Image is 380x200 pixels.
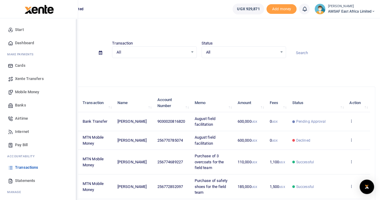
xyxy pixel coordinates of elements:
[114,94,154,112] th: Name: activate to sort column ascending
[25,5,54,14] img: logo-large
[15,102,26,108] span: Banks
[12,154,35,158] span: countability
[10,190,21,194] span: anage
[5,174,73,187] a: Statements
[272,120,278,123] small: UGX
[296,138,310,143] span: Declined
[15,142,28,148] span: Pay Bill
[194,116,215,127] span: August field facilitation
[328,4,375,9] small: [PERSON_NAME]
[5,99,73,112] a: Banks
[15,178,35,184] span: Statements
[5,85,73,99] a: Mobile Money
[251,139,257,142] small: UGX
[296,159,314,165] span: Successful
[270,184,285,189] span: 1,500
[194,154,224,170] span: Purchase of 3 overcoats for the field team
[291,48,375,58] input: Search
[157,184,183,189] span: 256772852097
[15,63,26,69] span: Cards
[251,161,257,164] small: UGX
[5,23,73,36] a: Start
[279,161,285,164] small: UGX
[206,49,277,55] span: All
[23,26,375,32] h4: Transactions
[296,119,326,124] span: Pending Approval
[251,185,257,189] small: UGX
[15,27,24,33] span: Start
[15,89,39,95] span: Mobile Money
[266,4,296,14] span: Add money
[157,119,185,124] span: 9030020816820
[315,4,375,14] a: profile-user [PERSON_NAME] AMSAF East Africa Limited
[238,184,257,189] span: 185,000
[238,119,257,124] span: 600,000
[251,120,257,123] small: UGX
[10,52,34,57] span: ake Payments
[15,165,38,171] span: Transactions
[266,4,296,14] li: Toup your wallet
[279,185,285,189] small: UGX
[238,138,257,143] span: 600,000
[289,94,346,112] th: Status: activate to sort column ascending
[154,94,191,112] th: Account Number: activate to sort column ascending
[5,59,73,72] a: Cards
[237,6,260,12] span: UGX 929,871
[234,94,266,112] th: Amount: activate to sort column ascending
[296,184,314,189] span: Successful
[15,115,28,122] span: Airtime
[360,180,374,194] div: Open Intercom Messenger
[83,181,104,192] span: MTN Mobile Money
[266,94,289,112] th: Fees: activate to sort column ascending
[270,138,278,143] span: 0
[23,65,375,72] p: Download
[83,157,104,167] span: MTN Mobile Money
[117,49,188,55] span: All
[238,160,257,164] span: 110,000
[117,138,147,143] span: [PERSON_NAME]
[346,94,370,112] th: Action: activate to sort column ascending
[15,40,34,46] span: Dashboard
[230,4,266,14] li: Wallet ballance
[202,40,213,46] label: Status
[194,135,215,146] span: August field facilitation
[233,4,264,14] a: UGX 929,871
[117,184,147,189] span: [PERSON_NAME]
[5,161,73,174] a: Transactions
[117,160,147,164] span: [PERSON_NAME]
[112,40,133,46] label: Transaction
[191,94,234,112] th: Memo: activate to sort column ascending
[83,135,104,146] span: MTN Mobile Money
[157,138,183,143] span: 256770785074
[5,112,73,125] a: Airtime
[5,138,73,152] a: Pay Bill
[328,9,375,14] span: AMSAF East Africa Limited
[194,178,227,195] span: Purchase of safety shoes for the field team
[157,160,183,164] span: 256774689227
[5,72,73,85] a: Xente Transfers
[83,119,107,124] span: Bank Transfer
[272,139,278,142] small: UGX
[270,160,285,164] span: 1,100
[5,125,73,138] a: Internet
[266,6,296,11] a: Add money
[5,152,73,161] li: Ac
[15,76,44,82] span: Xente Transfers
[5,187,73,197] li: M
[5,50,73,59] li: M
[79,94,114,112] th: Transaction: activate to sort column ascending
[5,36,73,50] a: Dashboard
[15,129,29,135] span: Internet
[117,119,147,124] span: [PERSON_NAME]
[270,119,278,124] span: 0
[315,4,325,14] img: profile-user
[24,7,54,11] a: logo-small logo-large logo-large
